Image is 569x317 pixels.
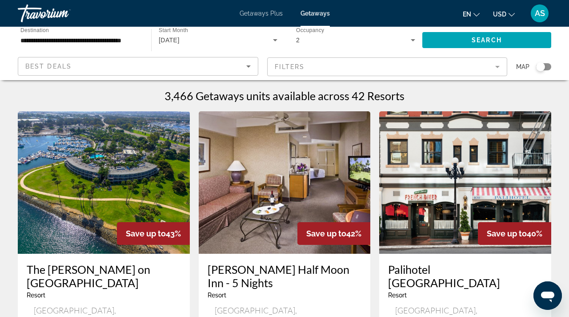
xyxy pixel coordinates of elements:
[528,4,551,23] button: User Menu
[164,89,405,102] h1: 3,466 Getaways units available across 42 Resorts
[25,63,72,70] span: Best Deals
[126,229,166,238] span: Save up to
[159,28,188,33] span: Start Month
[117,222,190,245] div: 43%
[463,11,471,18] span: en
[472,37,502,44] span: Search
[493,8,515,20] button: Change currency
[27,292,45,299] span: Resort
[199,111,371,254] img: RG07I01X.jpg
[493,11,506,18] span: USD
[208,263,362,289] a: [PERSON_NAME] Half Moon Inn - 5 Nights
[267,57,508,77] button: Filter
[208,292,226,299] span: Resort
[463,8,480,20] button: Change language
[478,222,551,245] div: 40%
[487,229,527,238] span: Save up to
[388,263,542,289] a: Palihotel [GEOGRAPHIC_DATA]
[516,61,529,73] span: Map
[18,111,190,254] img: RGA6E01X.jpg
[379,111,551,254] img: S135E01X.jpg
[20,27,49,33] span: Destination
[296,37,300,44] span: 2
[297,222,370,245] div: 42%
[159,37,180,44] span: [DATE]
[25,61,251,72] mat-select: Sort by
[18,2,107,25] a: Travorium
[388,292,407,299] span: Resort
[296,28,324,33] span: Occupancy
[422,32,551,48] button: Search
[535,9,545,18] span: AS
[240,10,283,17] a: Getaways Plus
[306,229,346,238] span: Save up to
[301,10,330,17] a: Getaways
[533,281,562,310] iframe: Button to launch messaging window
[27,263,181,289] a: The [PERSON_NAME] on [GEOGRAPHIC_DATA]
